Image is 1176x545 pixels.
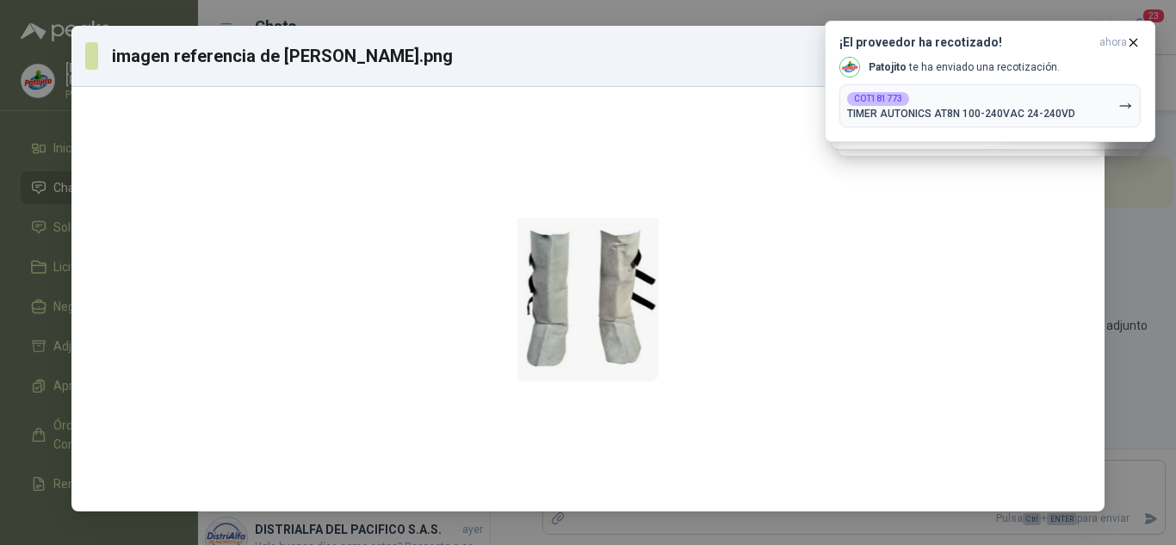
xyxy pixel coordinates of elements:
[847,108,1075,120] p: TIMER AUTONICS AT8N 100-240VAC 24-240VD
[854,95,902,103] b: COT181773
[1099,35,1127,50] span: ahora
[869,61,907,73] b: Patojito
[839,84,1141,127] button: COT181773TIMER AUTONICS AT8N 100-240VAC 24-240VD
[840,58,859,77] img: Company Logo
[112,43,454,69] h3: imagen referencia de [PERSON_NAME].png
[825,21,1155,142] button: ¡El proveedor ha recotizado!ahora Company LogoPatojito te ha enviado una recotización.COT181773TI...
[869,60,1060,75] p: te ha enviado una recotización.
[839,35,1092,50] h3: ¡El proveedor ha recotizado!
